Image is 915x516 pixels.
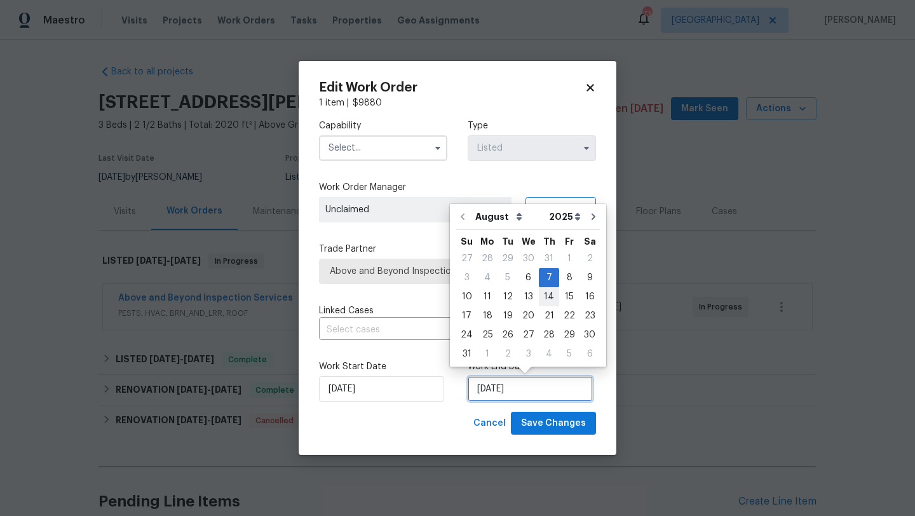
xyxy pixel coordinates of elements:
[539,250,559,268] div: 31
[498,250,518,268] div: 29
[559,287,579,306] div: Fri Aug 15 2025
[456,288,477,306] div: 10
[579,269,600,287] div: 9
[539,345,559,363] div: 4
[319,320,560,340] input: Select cases
[539,344,559,363] div: Thu Sep 04 2025
[477,287,498,306] div: Mon Aug 11 2025
[518,287,539,306] div: Wed Aug 13 2025
[498,268,518,287] div: Tue Aug 05 2025
[518,345,539,363] div: 3
[584,237,596,246] abbr: Saturday
[579,307,600,325] div: 23
[456,287,477,306] div: Sun Aug 10 2025
[319,360,447,373] label: Work Start Date
[539,268,559,287] div: Thu Aug 07 2025
[498,269,518,287] div: 5
[565,237,574,246] abbr: Friday
[498,325,518,344] div: Tue Aug 26 2025
[518,269,539,287] div: 6
[539,269,559,287] div: 7
[559,288,579,306] div: 15
[461,237,473,246] abbr: Sunday
[502,237,513,246] abbr: Tuesday
[518,307,539,325] div: 20
[477,326,498,344] div: 25
[518,325,539,344] div: Wed Aug 27 2025
[522,237,536,246] abbr: Wednesday
[579,306,600,325] div: Sat Aug 23 2025
[521,416,586,431] span: Save Changes
[498,326,518,344] div: 26
[456,326,477,344] div: 24
[498,288,518,306] div: 12
[559,250,579,268] div: 1
[518,268,539,287] div: Wed Aug 06 2025
[353,98,382,107] span: $ 9880
[480,237,494,246] abbr: Monday
[579,249,600,268] div: Sat Aug 02 2025
[543,237,555,246] abbr: Thursday
[539,306,559,325] div: Thu Aug 21 2025
[468,376,593,402] input: M/D/YYYY
[456,345,477,363] div: 31
[473,416,506,431] span: Cancel
[539,287,559,306] div: Thu Aug 14 2025
[319,97,596,109] div: 1 item |
[330,265,585,278] span: Above and Beyond Inspection Services - ATL-S
[518,326,539,344] div: 27
[546,207,584,226] select: Year
[468,412,511,435] button: Cancel
[518,288,539,306] div: 13
[477,288,498,306] div: 11
[559,307,579,325] div: 22
[518,250,539,268] div: 30
[559,306,579,325] div: Fri Aug 22 2025
[477,269,498,287] div: 4
[498,344,518,363] div: Tue Sep 02 2025
[559,325,579,344] div: Fri Aug 29 2025
[477,249,498,268] div: Mon Jul 28 2025
[559,326,579,344] div: 29
[477,345,498,363] div: 1
[319,181,596,194] label: Work Order Manager
[456,269,477,287] div: 3
[518,249,539,268] div: Wed Jul 30 2025
[539,288,559,306] div: 14
[498,306,518,325] div: Tue Aug 19 2025
[477,344,498,363] div: Mon Sep 01 2025
[559,268,579,287] div: Fri Aug 08 2025
[539,249,559,268] div: Thu Jul 31 2025
[456,344,477,363] div: Sun Aug 31 2025
[477,250,498,268] div: 28
[325,203,505,216] span: Unclaimed
[456,249,477,268] div: Sun Jul 27 2025
[579,345,600,363] div: 6
[579,250,600,268] div: 2
[498,307,518,325] div: 19
[477,307,498,325] div: 18
[559,249,579,268] div: Fri Aug 01 2025
[456,306,477,325] div: Sun Aug 17 2025
[559,269,579,287] div: 8
[559,344,579,363] div: Fri Sep 05 2025
[319,243,596,255] label: Trade Partner
[319,81,585,94] h2: Edit Work Order
[456,250,477,268] div: 27
[472,207,546,226] select: Month
[518,306,539,325] div: Wed Aug 20 2025
[453,204,472,229] button: Go to previous month
[456,307,477,325] div: 17
[319,304,374,317] span: Linked Cases
[511,412,596,435] button: Save Changes
[584,204,603,229] button: Go to next month
[456,268,477,287] div: Sun Aug 03 2025
[579,288,600,306] div: 16
[579,325,600,344] div: Sat Aug 30 2025
[498,345,518,363] div: 2
[319,119,447,132] label: Capability
[498,287,518,306] div: Tue Aug 12 2025
[477,268,498,287] div: Mon Aug 04 2025
[477,306,498,325] div: Mon Aug 18 2025
[468,119,596,132] label: Type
